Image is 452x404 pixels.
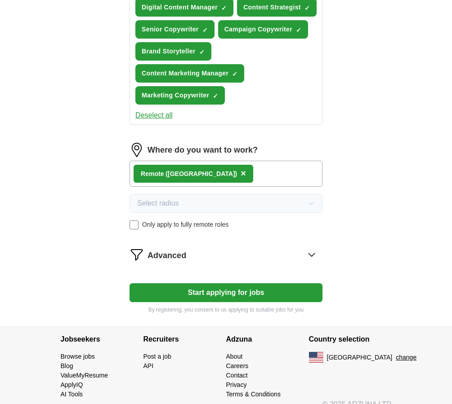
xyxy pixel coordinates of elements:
[135,20,215,39] button: Senior Copywriter✓
[327,353,393,362] span: [GEOGRAPHIC_DATA]
[202,26,208,34] span: ✓
[224,25,292,34] span: Campaign Copywriter
[135,42,211,61] button: Brand Storyteller✓
[142,3,218,12] span: Digital Content Manager
[213,92,218,100] span: ✓
[143,362,154,369] a: API
[226,362,249,369] a: Careers
[199,48,205,56] span: ✓
[304,4,310,12] span: ✓
[226,391,281,398] a: Terms & Conditions
[226,381,247,388] a: Privacy
[130,247,144,262] img: filter
[142,91,209,100] span: Marketing Copywriter
[226,353,243,360] a: About
[296,26,301,34] span: ✓
[130,306,322,314] p: By registering, you consent to us applying to suitable jobs for you
[130,143,144,157] img: location.png
[141,169,237,179] div: Remote ([GEOGRAPHIC_DATA])
[221,4,227,12] span: ✓
[61,391,83,398] a: AI Tools
[130,283,322,302] button: Start applying for jobs
[241,167,246,180] button: ×
[232,70,237,78] span: ✓
[61,362,73,369] a: Blog
[148,250,186,262] span: Advanced
[135,86,225,105] button: Marketing Copywriter✓
[130,220,139,229] input: Only apply to fully remote roles
[61,372,108,379] a: ValueMyResume
[137,198,179,209] span: Select radius
[142,47,196,56] span: Brand Storyteller
[243,3,301,12] span: Content Strategist
[309,352,323,363] img: US flag
[241,168,246,178] span: ×
[309,327,392,352] h4: Country selection
[148,144,258,156] label: Where do you want to work?
[61,381,83,388] a: ApplyIQ
[142,69,228,78] span: Content Marketing Manager
[130,194,322,213] button: Select radius
[143,353,171,360] a: Post a job
[142,220,228,229] span: Only apply to fully remote roles
[218,20,308,39] button: Campaign Copywriter✓
[142,25,199,34] span: Senior Copywriter
[396,353,416,362] button: change
[135,64,244,83] button: Content Marketing Manager✓
[226,372,248,379] a: Contact
[135,110,173,121] button: Deselect all
[61,353,95,360] a: Browse jobs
